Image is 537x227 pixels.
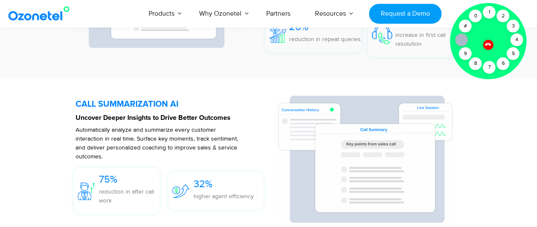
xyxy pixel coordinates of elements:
div: 5 [507,47,520,60]
div: 6 [497,57,509,70]
div: 4 [510,33,523,46]
span: 32% [194,178,213,190]
span: higher agent efficiency [194,193,254,200]
div: 2 [497,10,509,22]
img: 26% [269,26,286,43]
strong: Uncover Deeper Insights to Drive Better Outcomes [76,114,231,121]
div: 9 [459,47,472,60]
span: Automatically analyze and summarize every customer interaction in real time. Surface key moments,... [76,126,238,160]
img: 32% [372,25,392,44]
img: 75% [78,183,95,200]
p: reduction in repeat queries [289,35,361,44]
div: 8 [469,57,482,70]
div: 7 [483,61,495,74]
a: Request a Demo [369,4,441,24]
div: 3 [507,20,520,33]
div: # [459,20,472,33]
span: 75% [99,173,118,185]
p: reduction in after call work [99,187,160,205]
p: increase in first call resolution [395,30,458,48]
img: 32% [172,184,189,198]
div: 0 [469,10,482,22]
div: 1 [483,6,495,19]
h5: CALL SUMMARIZATION AI [76,100,268,108]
